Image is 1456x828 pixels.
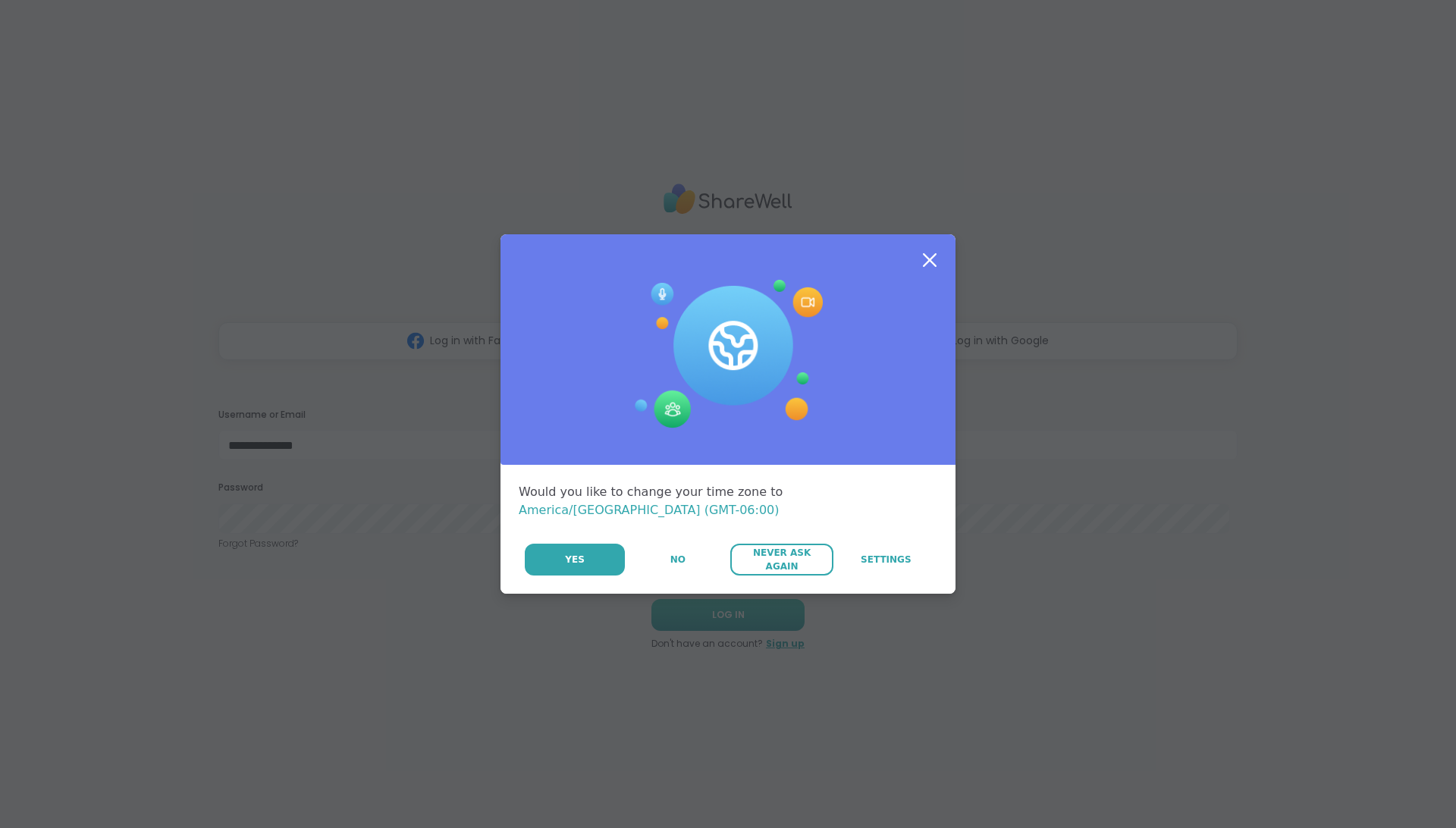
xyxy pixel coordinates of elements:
[835,544,937,576] a: Settings
[519,483,937,519] div: Would you like to change your time zone to
[519,503,780,517] span: America/[GEOGRAPHIC_DATA] (GMT-06:00)
[738,546,825,573] span: Never Ask Again
[730,544,833,576] button: Never Ask Again
[861,553,912,566] span: Settings
[565,553,585,566] span: Yes
[670,553,686,566] span: No
[633,280,823,428] img: Session Experience
[525,544,625,576] button: Yes
[626,544,729,576] button: No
